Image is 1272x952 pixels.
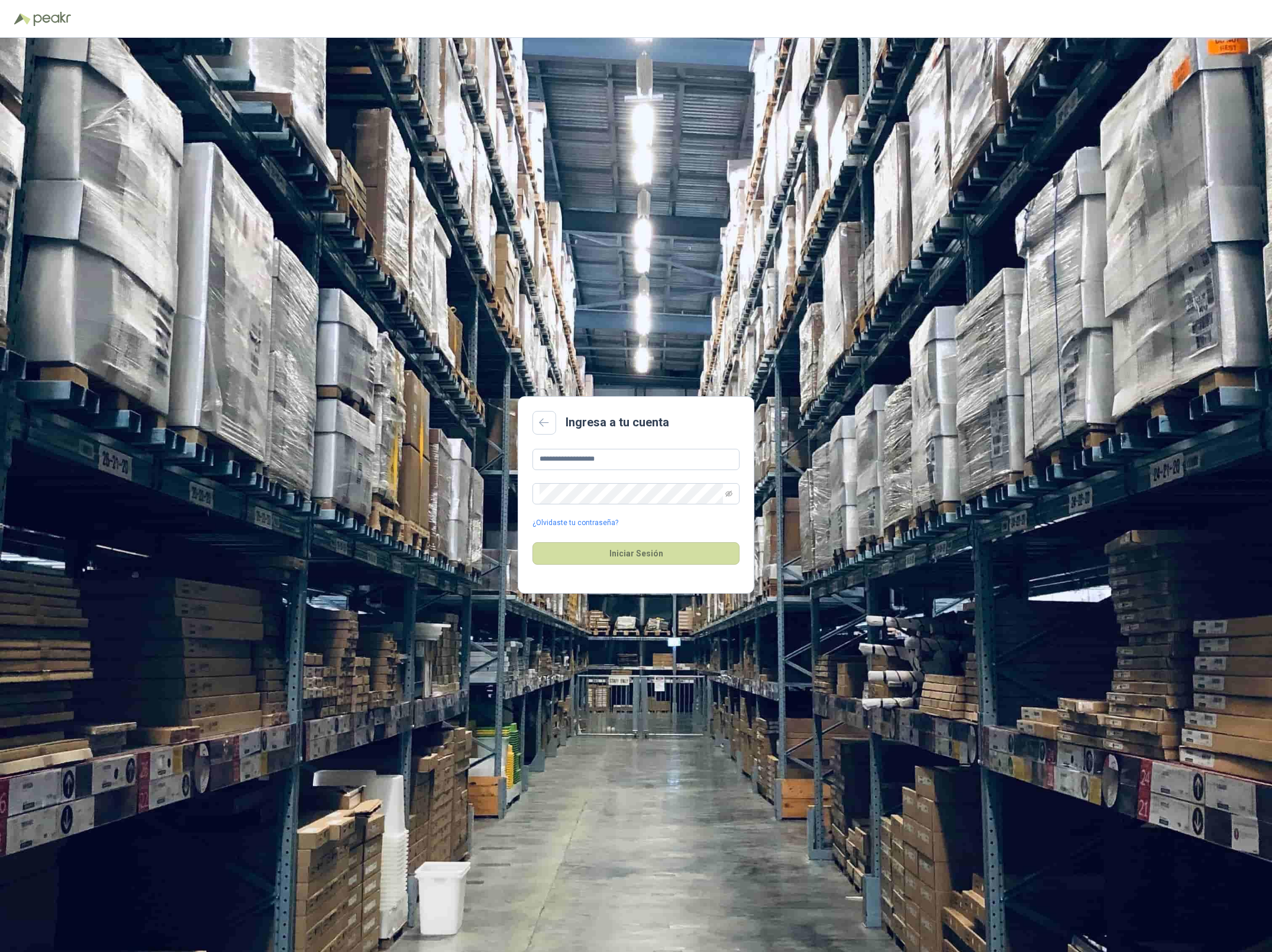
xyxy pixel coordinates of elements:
img: Peakr [33,12,71,26]
img: Logo [14,13,31,25]
span: eye-invisible [725,490,732,497]
button: Iniciar Sesión [532,542,740,565]
h2: Ingresa a tu cuenta [566,413,669,432]
a: ¿Olvidaste tu contraseña? [532,517,618,529]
